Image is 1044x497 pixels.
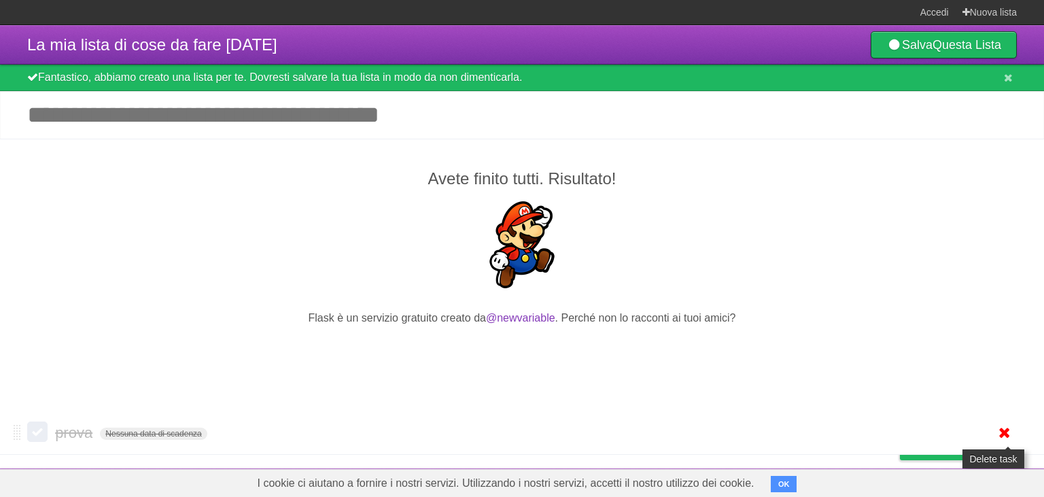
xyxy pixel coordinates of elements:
[486,312,555,324] a: @newvariable
[100,428,207,440] span: Nessuna data di scadenza
[27,310,1017,326] p: Flask è un servizio gratuito creato da . Perché non lo racconti ai tuoi amici?
[478,201,565,288] img: Super Mario
[933,38,1001,52] b: Questa Lista
[27,35,277,54] span: La mia lista di cose da fare [DATE]
[27,167,1017,191] h2: Avete finito tutti. Risultato!
[871,31,1017,58] a: SalvaQuesta Lista
[244,470,768,497] span: I cookie ci aiutano a fornire i nostri servizi. Utilizzando i nostri servizi, accetti il nostro u...
[55,424,96,441] span: prova
[928,436,1010,460] span: Offrimi un caffè
[771,476,797,492] button: OK
[495,343,549,362] iframe: X Pulsante Post
[27,422,48,442] label: Fatto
